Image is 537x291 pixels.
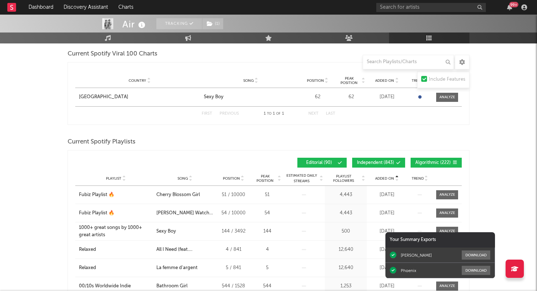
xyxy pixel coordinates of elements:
[369,93,405,101] div: [DATE]
[79,264,96,272] div: Relaxed
[357,161,394,165] span: Independent ( 843 )
[79,93,200,101] a: [GEOGRAPHIC_DATA]
[327,228,365,235] div: 500
[327,210,365,217] div: 4,443
[462,266,490,275] button: Download
[156,283,187,290] div: Bathroom Girl
[202,18,223,29] button: (1)
[375,79,394,83] span: Added On
[254,246,281,253] div: 4
[254,264,281,272] div: 5
[363,55,454,69] input: Search Playlists/Charts
[297,158,347,168] button: Editorial(90)
[301,93,334,101] div: 62
[376,3,486,12] input: Search for artists
[302,161,336,165] span: Editorial ( 90 )
[411,158,462,168] button: Algorithmic(222)
[129,79,146,83] span: Country
[79,210,114,217] div: Fubiz Playlist 🔥
[217,283,250,290] div: 544 / 1528
[178,176,188,181] span: Song
[79,283,131,290] div: 00/10s Worldwide Indie
[338,93,365,101] div: 62
[412,176,424,181] span: Trend
[223,176,240,181] span: Position
[204,93,297,101] a: Sexy Boy
[327,246,365,253] div: 12,640
[338,76,361,85] span: Peak Position
[243,79,254,83] span: Song
[285,173,319,184] span: Estimated Daily Streams
[79,246,153,253] a: Relaxed
[254,228,281,235] div: 144
[68,138,136,146] span: Current Spotify Playlists
[267,112,271,115] span: to
[254,283,281,290] div: 544
[217,191,250,199] div: 51 / 10000
[415,161,451,165] span: Algorithmic ( 222 )
[156,228,176,235] div: Sexy Boy
[79,191,153,199] a: Fubiz Playlist 🔥
[204,93,224,101] div: Sexy Boy
[308,112,319,116] button: Next
[217,210,250,217] div: 54 / 10000
[369,210,405,217] div: [DATE]
[507,4,512,10] button: 99+
[326,112,335,116] button: Last
[79,246,96,253] div: Relaxed
[156,210,213,217] div: [PERSON_NAME] Watch the Stars
[369,228,405,235] div: [DATE]
[79,264,153,272] a: Relaxed
[509,2,518,7] div: 99 +
[156,191,200,199] div: Cherry Blossom Girl
[217,228,250,235] div: 144 / 3492
[79,283,153,290] a: 00/10s Worldwide Indie
[79,224,153,238] a: 1000+ great songs by 1000+ great artists
[122,18,147,30] div: Air
[307,79,324,83] span: Position
[352,158,405,168] button: Independent(843)
[202,112,212,116] button: First
[462,250,490,260] button: Download
[369,264,405,272] div: [DATE]
[375,176,394,181] span: Added On
[254,110,294,118] div: 1 1 1
[429,75,465,84] div: Include Features
[369,283,405,290] div: [DATE]
[217,246,250,253] div: 4 / 841
[276,112,281,115] span: of
[79,210,153,217] a: Fubiz Playlist 🔥
[254,210,281,217] div: 54
[220,112,239,116] button: Previous
[327,191,365,199] div: 4,443
[327,283,365,290] div: 1,253
[369,246,405,253] div: [DATE]
[202,18,224,29] span: ( 1 )
[106,176,121,181] span: Playlist
[401,268,416,273] div: Phoenix
[327,174,361,183] span: Playlist Followers
[401,253,432,258] div: [PERSON_NAME]
[385,232,495,248] div: Your Summary Exports
[156,264,198,272] div: La femme d'argent
[327,264,365,272] div: 12,640
[68,50,157,58] span: Current Spotify Viral 100 Charts
[79,93,128,101] div: [GEOGRAPHIC_DATA]
[412,79,424,83] span: Trend
[156,18,202,29] button: Tracking
[254,174,277,183] span: Peak Position
[217,264,250,272] div: 5 / 841
[156,246,213,253] div: All I Need (feat. [PERSON_NAME])
[254,191,281,199] div: 51
[369,191,405,199] div: [DATE]
[79,191,114,199] div: Fubiz Playlist 🔥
